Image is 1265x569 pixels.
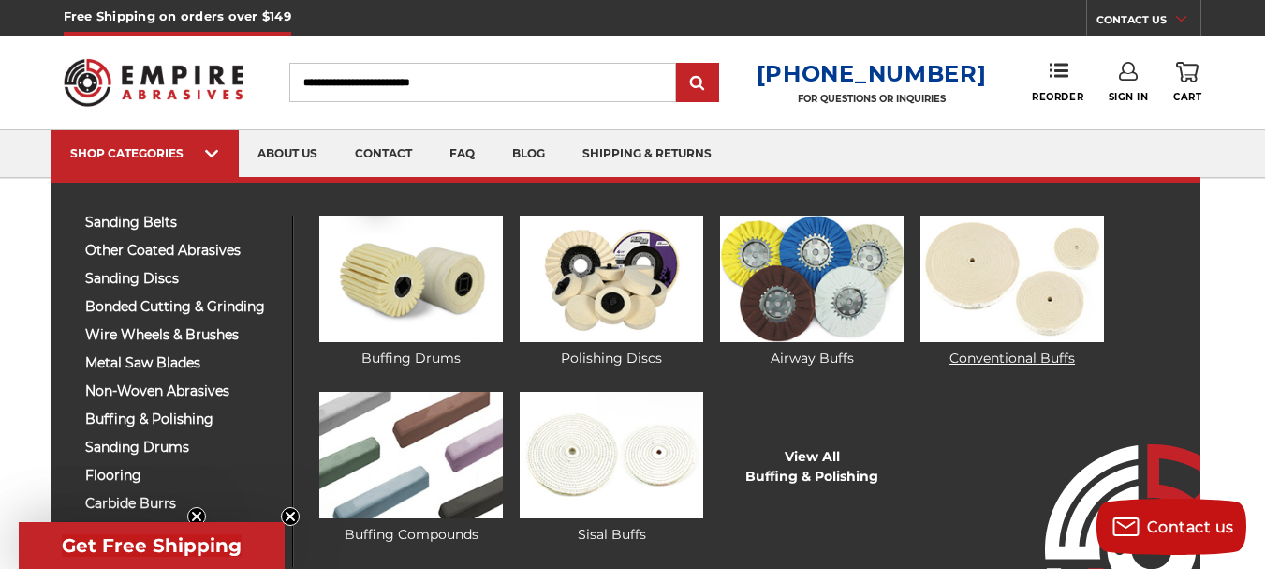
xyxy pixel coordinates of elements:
img: Sisal Buffs [520,392,703,518]
a: shipping & returns [564,130,730,178]
img: Buffing Compounds [319,392,503,518]
span: wire wheels & brushes [85,328,278,342]
a: Conventional Buffs [920,216,1104,368]
img: Airway Buffs [720,216,904,342]
a: Cart [1173,62,1201,103]
span: sanding discs [85,272,278,286]
span: sanding drums [85,441,278,455]
a: Buffing Drums [319,216,503,368]
span: flooring [85,469,278,483]
span: carbide burrs [85,497,278,511]
span: Reorder [1032,91,1083,103]
span: sanding belts [85,216,278,230]
input: Submit [679,65,716,102]
a: View AllBuffing & Polishing [745,447,878,487]
a: Airway Buffs [720,216,904,368]
span: Sign In [1109,91,1149,103]
a: [PHONE_NUMBER] [757,60,987,87]
span: Get Free Shipping [62,534,242,557]
a: faq [431,130,493,178]
a: blog [493,130,564,178]
a: Polishing Discs [520,216,703,368]
img: Conventional Buffs [920,216,1104,342]
a: about us [239,130,336,178]
a: contact [336,130,431,178]
p: FOR QUESTIONS OR INQUIRIES [757,93,987,105]
img: Empire Abrasives [64,47,243,117]
div: Get Free ShippingClose teaser [19,522,285,569]
a: Buffing Compounds [319,392,503,545]
span: buffing & polishing [85,412,278,427]
img: Buffing Drums [319,216,503,342]
button: Close teaser [187,507,206,526]
span: metal saw blades [85,356,278,370]
span: Contact us [1147,518,1234,536]
button: Contact us [1096,499,1246,555]
a: Reorder [1032,62,1083,102]
button: Close teaser [281,507,300,526]
span: bonded cutting & grinding [85,300,278,314]
img: Polishing Discs [520,216,703,342]
a: Sisal Buffs [520,392,703,545]
span: other coated abrasives [85,244,278,258]
a: CONTACT US [1096,9,1200,36]
div: SHOP CATEGORIES [70,146,220,160]
span: non-woven abrasives [85,384,278,398]
span: Cart [1173,91,1201,103]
